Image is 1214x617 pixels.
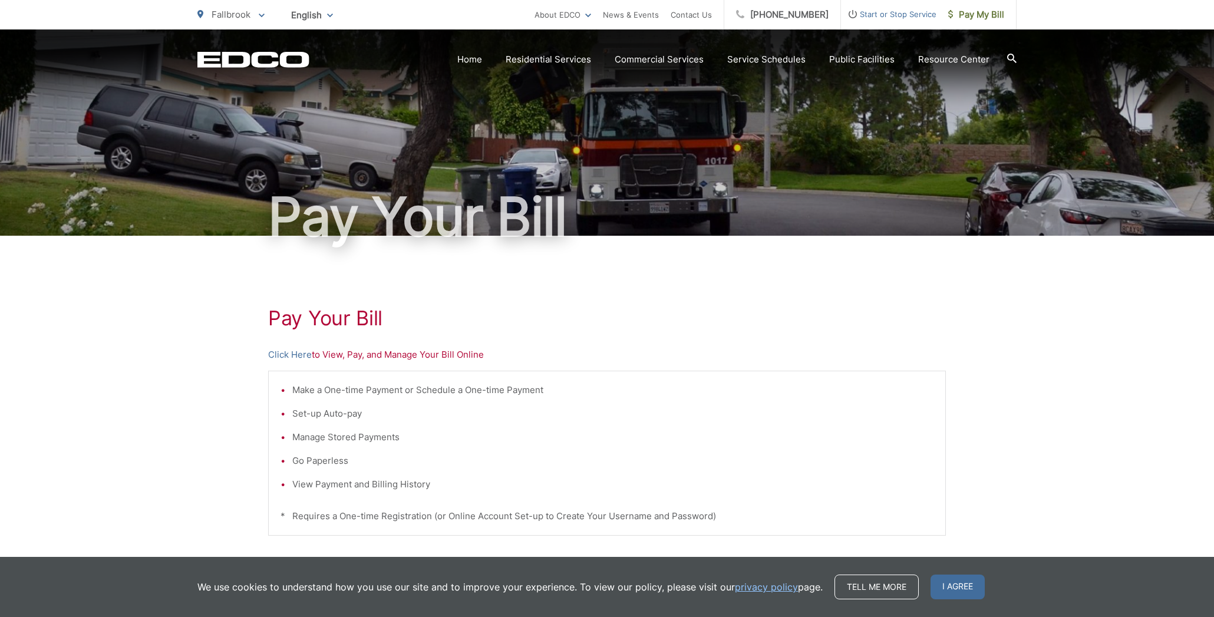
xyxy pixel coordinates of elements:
a: EDCD logo. Return to the homepage. [197,51,309,68]
li: Manage Stored Payments [292,430,933,444]
a: Tell me more [834,575,919,599]
a: Click Here [268,348,312,362]
span: Pay My Bill [948,8,1004,22]
p: - OR - [370,553,946,571]
a: News & Events [603,8,659,22]
a: Contact Us [671,8,712,22]
a: privacy policy [735,580,798,594]
a: Commercial Services [615,52,704,67]
a: Public Facilities [829,52,895,67]
a: About EDCO [535,8,591,22]
li: Go Paperless [292,454,933,468]
a: Resource Center [918,52,989,67]
h1: Pay Your Bill [268,306,946,330]
li: Make a One-time Payment or Schedule a One-time Payment [292,383,933,397]
a: Home [457,52,482,67]
p: * Requires a One-time Registration (or Online Account Set-up to Create Your Username and Password) [281,509,933,523]
p: We use cookies to understand how you use our site and to improve your experience. To view our pol... [197,580,823,594]
span: Fallbrook [212,9,250,20]
span: I agree [931,575,985,599]
span: English [282,5,342,25]
li: Set-up Auto-pay [292,407,933,421]
a: Residential Services [506,52,591,67]
a: Service Schedules [727,52,806,67]
p: to View, Pay, and Manage Your Bill Online [268,348,946,362]
h1: Pay Your Bill [197,187,1017,246]
li: View Payment and Billing History [292,477,933,491]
